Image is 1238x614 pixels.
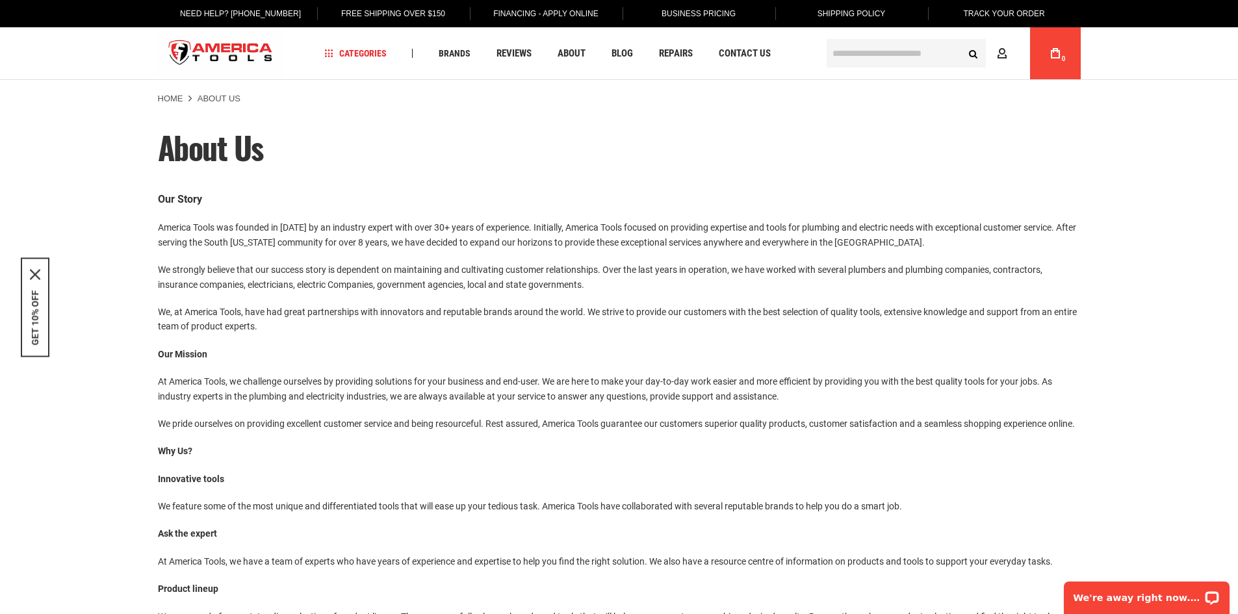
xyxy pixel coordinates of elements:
p: Innovative tools [158,472,1081,486]
p: America Tools was founded in [DATE] by an industry expert with over 30+ years of experience. Init... [158,220,1081,249]
span: Shipping Policy [818,9,886,18]
p: We, at America Tools, have had great partnerships with innovators and reputable brands around the... [158,305,1081,334]
a: Repairs [653,45,699,62]
iframe: LiveChat chat widget [1055,573,1238,614]
p: We feature some of the most unique and differentiated tools that will ease up your tedious task. ... [158,499,1081,513]
p: We pride ourselves on providing excellent customer service and being resourceful. Rest assured, A... [158,416,1081,431]
p: Product lineup [158,582,1081,596]
a: Reviews [491,45,537,62]
p: Why Us? [158,444,1081,458]
a: Categories [318,45,393,62]
span: 0 [1062,55,1066,62]
strong: About Us [198,94,240,103]
button: Close [30,269,40,279]
p: Our Mission [158,347,1081,361]
p: Ask the expert [158,526,1081,541]
a: Contact Us [713,45,777,62]
p: We strongly believe that our success story is dependent on maintaining and cultivating customer r... [158,262,1081,292]
a: store logo [158,29,284,78]
span: Repairs [659,49,693,58]
span: Brands [439,49,471,58]
a: 0 [1043,27,1068,79]
a: Home [158,93,183,105]
p: At America Tools, we have a team of experts who have years of experience and expertise to help yo... [158,554,1081,569]
span: Blog [612,49,633,58]
a: Blog [606,45,639,62]
span: About [558,49,586,58]
span: Reviews [496,49,532,58]
p: At America Tools, we challenge ourselves by providing solutions for your business and end-user. W... [158,374,1081,403]
svg: close icon [30,269,40,279]
span: Categories [324,49,387,58]
button: GET 10% OFF [30,290,40,345]
a: Brands [433,45,476,62]
p: Our Story [158,191,1081,208]
a: About [552,45,591,62]
span: Contact Us [719,49,771,58]
img: America Tools [158,29,284,78]
button: Search [961,41,986,66]
span: About Us [158,124,263,170]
